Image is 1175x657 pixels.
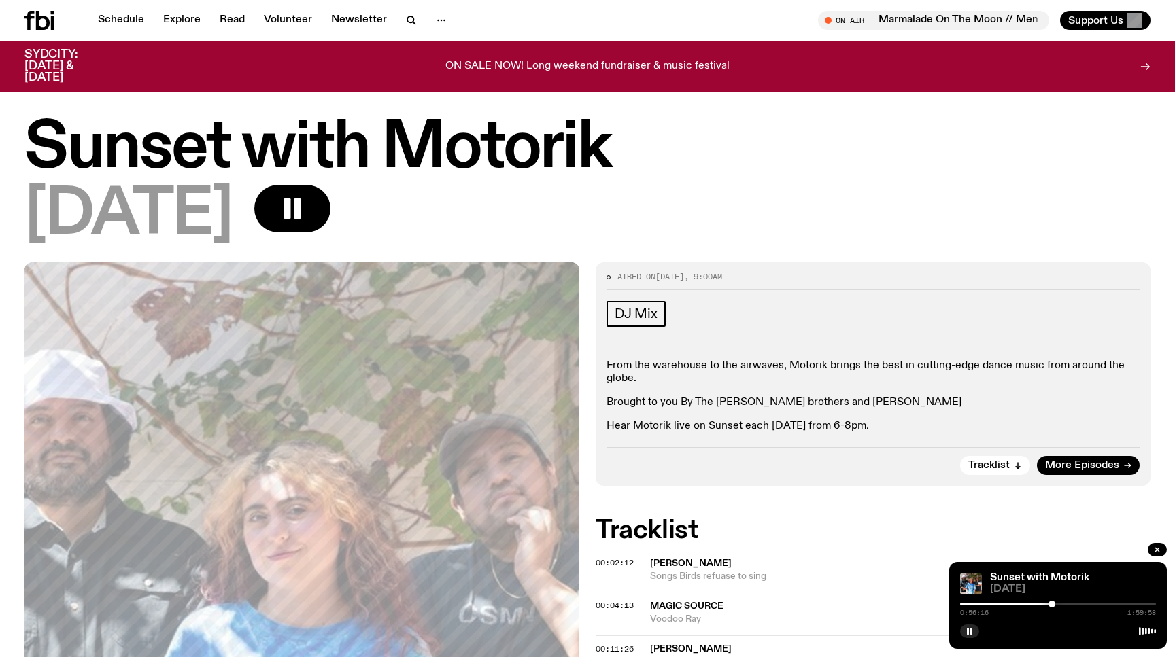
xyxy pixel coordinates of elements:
[155,11,209,30] a: Explore
[211,11,253,30] a: Read
[607,420,1140,433] p: Hear Motorik live on Sunset each [DATE] from 6-8pm.
[684,271,722,282] span: , 9:00am
[596,518,1151,543] h2: Tracklist
[596,559,634,567] button: 00:02:12
[256,11,320,30] a: Volunteer
[617,271,655,282] span: Aired on
[650,601,723,611] span: Magic Source
[960,609,989,616] span: 0:56:16
[607,396,1140,409] p: Brought to you By The [PERSON_NAME] brothers and [PERSON_NAME]
[596,557,634,568] span: 00:02:12
[650,558,732,568] span: [PERSON_NAME]
[596,602,634,609] button: 00:04:13
[990,584,1156,594] span: [DATE]
[650,644,732,654] span: [PERSON_NAME]
[1127,609,1156,616] span: 1:59:58
[818,11,1049,30] button: On AirMarmalade On The Moon // Mena 1.0
[968,461,1010,471] span: Tracklist
[596,645,634,653] button: 00:11:26
[650,613,1151,626] span: Voodoo Ray
[960,573,982,594] img: Andrew, Reenie, and Pat stand in a row, smiling at the camera, in dappled light with a vine leafe...
[1037,456,1140,475] a: More Episodes
[1045,461,1119,471] span: More Episodes
[607,301,666,327] a: DJ Mix
[24,49,112,84] h3: SYDCITY: [DATE] & [DATE]
[24,118,1151,179] h1: Sunset with Motorik
[655,271,684,282] span: [DATE]
[445,60,730,73] p: ON SALE NOW! Long weekend fundraiser & music festival
[1060,11,1151,30] button: Support Us
[323,11,395,30] a: Newsletter
[607,359,1140,385] p: From the warehouse to the airwaves, Motorik brings the best in cutting-edge dance music from arou...
[650,570,1151,583] span: Songs Birds refuase to sing
[960,456,1030,475] button: Tracklist
[90,11,152,30] a: Schedule
[615,306,658,321] span: DJ Mix
[1068,14,1123,26] span: Support Us
[596,643,634,654] span: 00:11:26
[990,572,1089,583] a: Sunset with Motorik
[596,600,634,611] span: 00:04:13
[24,185,233,246] span: [DATE]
